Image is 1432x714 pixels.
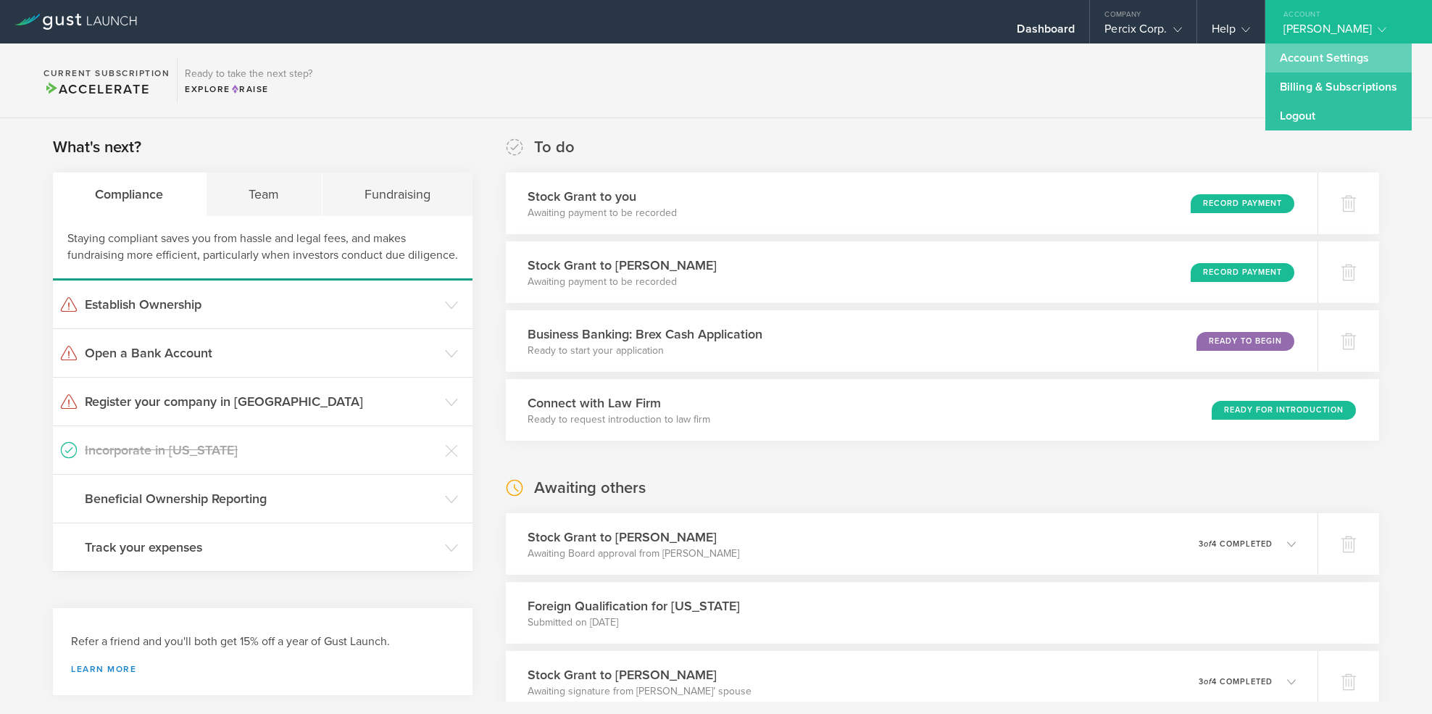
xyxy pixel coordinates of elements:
h3: Stock Grant to you [528,187,677,206]
h3: Stock Grant to [PERSON_NAME] [528,256,717,275]
div: Business Banking: Brex Cash ApplicationReady to start your applicationReady to Begin [506,310,1317,372]
h3: Establish Ownership [85,295,438,314]
div: Stock Grant to [PERSON_NAME]Awaiting payment to be recordedRecord Payment [506,241,1317,303]
h3: Track your expenses [85,538,438,557]
h3: Stock Grant to [PERSON_NAME] [528,665,752,684]
h2: What's next? [53,137,141,158]
div: Staying compliant saves you from hassle and legal fees, and makes fundraising more efficient, par... [53,216,473,281]
em: of [1204,539,1212,549]
h3: Beneficial Ownership Reporting [85,489,438,508]
p: Awaiting payment to be recorded [528,206,677,220]
div: Team [207,173,322,216]
h2: Current Subscription [43,69,170,78]
p: Ready to start your application [528,344,762,358]
div: Dashboard [1017,22,1075,43]
h3: Register your company in [GEOGRAPHIC_DATA] [85,392,438,411]
div: Help [1212,22,1250,43]
p: Ready to request introduction to law firm [528,412,710,427]
div: Ready to take the next step?ExploreRaise [177,58,320,103]
h2: Awaiting others [534,478,646,499]
div: Explore [185,83,312,96]
em: of [1204,677,1212,686]
div: [PERSON_NAME] [1283,22,1407,43]
h3: Connect with Law Firm [528,394,710,412]
h2: To do [534,137,575,158]
div: Percix Corp. [1104,22,1181,43]
div: Ready to Begin [1196,332,1294,351]
span: Accelerate [43,81,149,97]
p: Awaiting Board approval from [PERSON_NAME] [528,547,739,561]
h3: Foreign Qualification for [US_STATE] [528,597,740,615]
p: Submitted on [DATE] [528,615,740,630]
h3: Open a Bank Account [85,344,438,362]
a: Learn more [71,665,454,673]
h3: Business Banking: Brex Cash Application [528,325,762,344]
p: 3 4 completed [1199,540,1273,548]
div: Compliance [53,173,207,216]
p: Awaiting payment to be recorded [528,275,717,289]
h3: Refer a friend and you'll both get 15% off a year of Gust Launch. [71,634,454,650]
span: Raise [230,84,269,94]
div: Stock Grant to youAwaiting payment to be recordedRecord Payment [506,173,1317,234]
div: Ready for Introduction [1212,401,1356,420]
h3: Ready to take the next step? [185,69,312,79]
div: Record Payment [1191,263,1294,282]
h3: Incorporate in [US_STATE] [85,441,438,460]
div: Connect with Law FirmReady to request introduction to law firmReady for Introduction [506,379,1379,441]
h3: Stock Grant to [PERSON_NAME] [528,528,739,547]
p: 3 4 completed [1199,678,1273,686]
iframe: Chat Widget [1360,644,1432,714]
div: Record Payment [1191,194,1294,213]
p: Awaiting signature from [PERSON_NAME]’ spouse [528,684,752,699]
div: Fundraising [322,173,473,216]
